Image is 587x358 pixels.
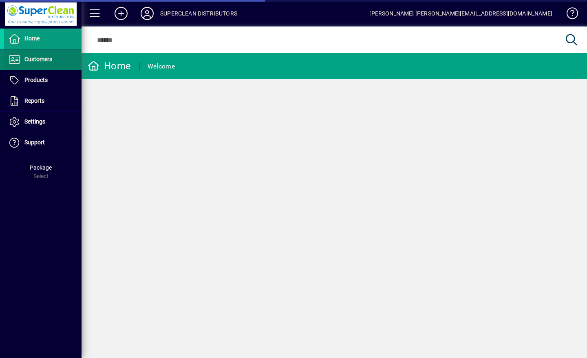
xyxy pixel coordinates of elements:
[134,6,160,21] button: Profile
[4,49,82,70] a: Customers
[24,56,52,62] span: Customers
[24,77,48,83] span: Products
[24,118,45,125] span: Settings
[369,7,552,20] div: [PERSON_NAME] [PERSON_NAME][EMAIL_ADDRESS][DOMAIN_NAME]
[24,35,40,42] span: Home
[148,60,175,73] div: Welcome
[561,2,577,28] a: Knowledge Base
[24,97,44,104] span: Reports
[108,6,134,21] button: Add
[24,139,45,146] span: Support
[4,70,82,91] a: Products
[4,91,82,111] a: Reports
[30,164,52,171] span: Package
[160,7,237,20] div: SUPERCLEAN DISTRIBUTORS
[4,133,82,153] a: Support
[88,60,131,73] div: Home
[4,112,82,132] a: Settings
